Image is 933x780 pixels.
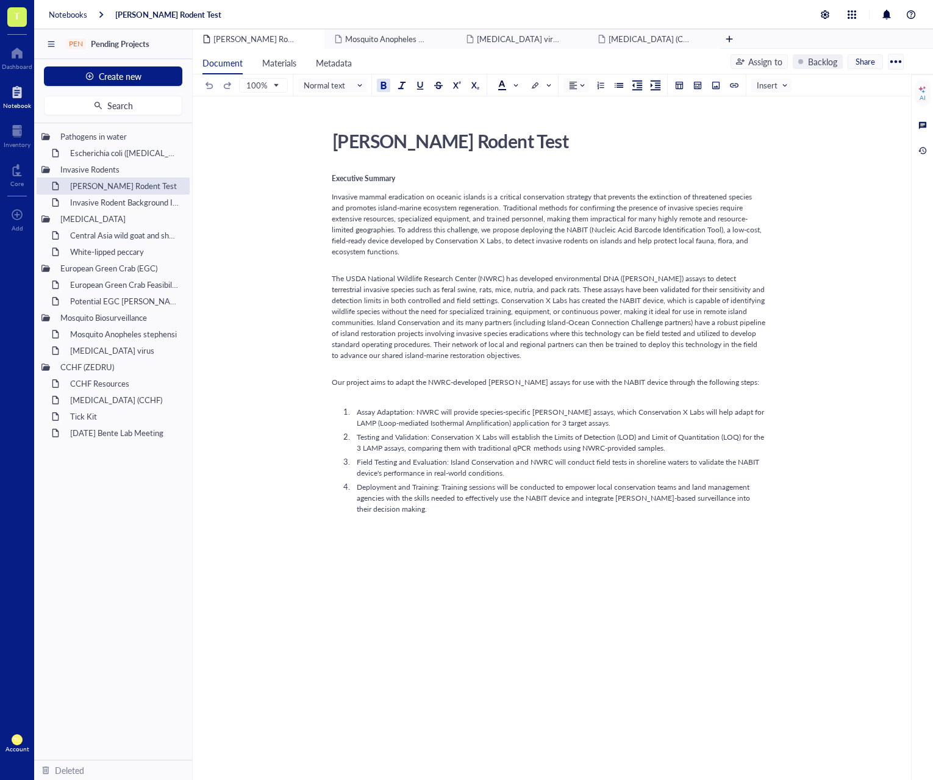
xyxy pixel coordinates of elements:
div: [PERSON_NAME] Rodent Test [327,126,761,156]
div: [MEDICAL_DATA] virus [65,342,185,359]
div: Dashboard [2,63,32,70]
div: Core [10,180,24,187]
div: White-lipped peccary [65,243,185,260]
div: PEN [69,40,83,48]
div: [DATE] Bente Lab Meeting [65,424,185,442]
span: Executive Summary [332,173,395,184]
a: [PERSON_NAME] Rodent Test [115,9,221,20]
a: Inventory [4,121,30,148]
div: Account [5,745,29,753]
span: Our project aims to adapt the NWRC-developed [PERSON_NAME] assays for use with the NABIT device t... [332,377,759,387]
a: Notebooks [49,9,87,20]
span: Testing and Validation: Conservation X Labs will establish the Limits of Detection (LOD) and Limi... [357,432,766,453]
div: AI [920,94,926,101]
div: European Green Crab Feasibility Research [65,276,185,293]
div: Assign to [748,55,782,68]
a: Notebook [3,82,31,109]
span: Materials [262,57,296,69]
div: Invasive Rodents [55,161,185,178]
div: [MEDICAL_DATA] [55,210,185,227]
span: 100% [246,80,278,91]
div: Mosquito Biosurveillance [55,309,185,326]
div: Notebook [3,102,31,109]
div: Central Asia wild goat and sheep [65,227,185,244]
span: Insert [757,80,788,91]
span: Field Testing and Evaluation: Island Conservation and NWRC will conduct field tests in shoreline ... [357,457,761,478]
span: Pending Projects [91,38,149,49]
span: Create new [99,71,141,81]
span: T [14,8,20,23]
div: Backlog [808,55,837,68]
div: Pathogens in water [55,128,185,145]
div: CCHF (ZEDRU) [55,359,185,376]
div: Potential EGC [PERSON_NAME] Project Outline [65,293,185,310]
div: European Green Crab (EGC) [55,260,185,277]
span: Share [856,56,875,67]
span: The USDA National Wildlife Research Center (NWRC) has developed environmental DNA ([PERSON_NAME])... [332,273,767,360]
span: Deployment and Training: Training sessions will be conducted to empower local conservation teams ... [357,482,752,514]
span: Document [202,57,243,69]
span: Normal text [304,80,363,91]
div: Deleted [55,764,84,777]
span: Search [107,101,133,110]
button: Share [848,54,883,69]
span: TU [14,737,20,742]
div: [PERSON_NAME] Rodent Test [65,177,185,195]
div: Invasive Rodent Background Information [65,194,185,211]
span: Metadata [316,57,352,69]
div: Tick Kit [65,408,185,425]
div: CCHF Resources [65,375,185,392]
div: Escherichia coli ([MEDICAL_DATA]) [65,145,185,162]
button: Search [44,96,182,115]
span: Assay Adaptation: NWRC will provide species-specific [PERSON_NAME] assays, which Conservation X L... [357,407,766,428]
div: Add [12,224,23,232]
a: Core [10,160,24,187]
div: [MEDICAL_DATA] (CCHF) [65,392,185,409]
span: Invasive mammal eradication on oceanic islands is a critical conservation strategy that prevents ... [332,191,763,257]
div: Mosquito Anopheles stephensi [65,326,185,343]
a: Dashboard [2,43,32,70]
button: Create new [44,66,182,86]
div: Inventory [4,141,30,148]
